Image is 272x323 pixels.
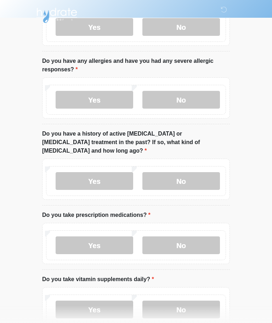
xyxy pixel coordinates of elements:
label: Yes [56,301,133,318]
label: No [142,172,220,190]
label: Yes [56,236,133,254]
label: Yes [56,172,133,190]
label: Do you take vitamin supplements daily? [42,275,154,284]
img: Hydrate IV Bar - Arcadia Logo [35,5,78,23]
label: Yes [56,91,133,109]
label: Do you take prescription medications? [42,211,151,219]
label: Do you have any allergies and have you had any severe allergic responses? [42,57,230,74]
label: No [142,91,220,109]
label: No [142,301,220,318]
label: No [142,236,220,254]
label: Do you have a history of active [MEDICAL_DATA] or [MEDICAL_DATA] treatment in the past? If so, wh... [42,130,230,155]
